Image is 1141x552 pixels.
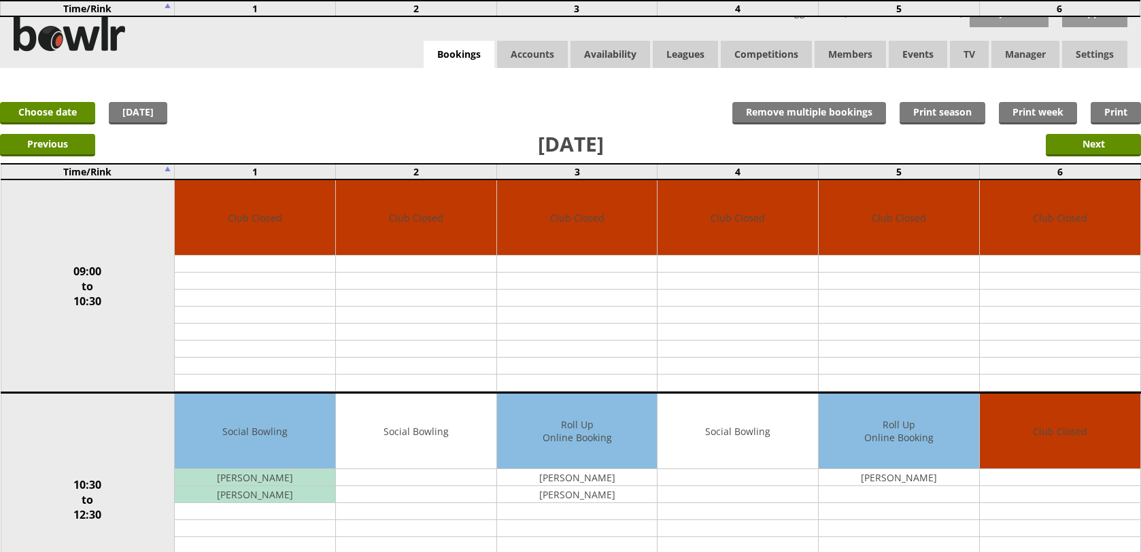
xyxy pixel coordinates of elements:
input: Remove multiple bookings [732,102,886,124]
td: Roll Up Online Booking [819,394,979,469]
a: Print week [999,102,1077,124]
td: Time/Rink [1,1,175,16]
td: Club Closed [336,180,496,256]
td: Roll Up Online Booking [497,394,658,469]
td: Time/Rink [1,164,175,179]
td: 5 [819,164,980,179]
a: Availability [570,41,650,68]
span: TV [950,41,989,68]
td: 3 [496,164,658,179]
td: 2 [336,164,497,179]
td: 2 [335,1,496,16]
td: Club Closed [175,180,335,256]
td: Club Closed [819,180,979,256]
td: Social Bowling [658,394,818,469]
span: Settings [1062,41,1127,68]
input: Next [1046,134,1141,156]
td: 3 [496,1,658,16]
td: [PERSON_NAME] [819,469,979,486]
td: Club Closed [980,180,1140,256]
td: Club Closed [497,180,658,256]
td: 5 [818,1,979,16]
a: Leagues [653,41,718,68]
td: Club Closed [658,180,818,256]
a: Print [1091,102,1141,124]
td: 1 [175,164,336,179]
span: Accounts [497,41,568,68]
a: Bookings [424,41,494,69]
td: Social Bowling [336,394,496,469]
td: [PERSON_NAME] [497,486,658,503]
a: Events [889,41,947,68]
td: [PERSON_NAME] [175,469,335,486]
span: Members [815,41,886,68]
td: Club Closed [980,394,1140,469]
td: 4 [658,1,819,16]
td: 1 [175,1,336,16]
td: 6 [979,1,1140,16]
td: 09:00 to 10:30 [1,179,175,393]
td: 6 [979,164,1140,179]
td: Social Bowling [175,394,335,469]
td: [PERSON_NAME] [175,486,335,503]
td: [PERSON_NAME] [497,469,658,486]
span: Manager [991,41,1059,68]
a: [DATE] [109,102,167,124]
td: 4 [658,164,819,179]
a: Competitions [721,41,812,68]
a: Print season [900,102,985,124]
